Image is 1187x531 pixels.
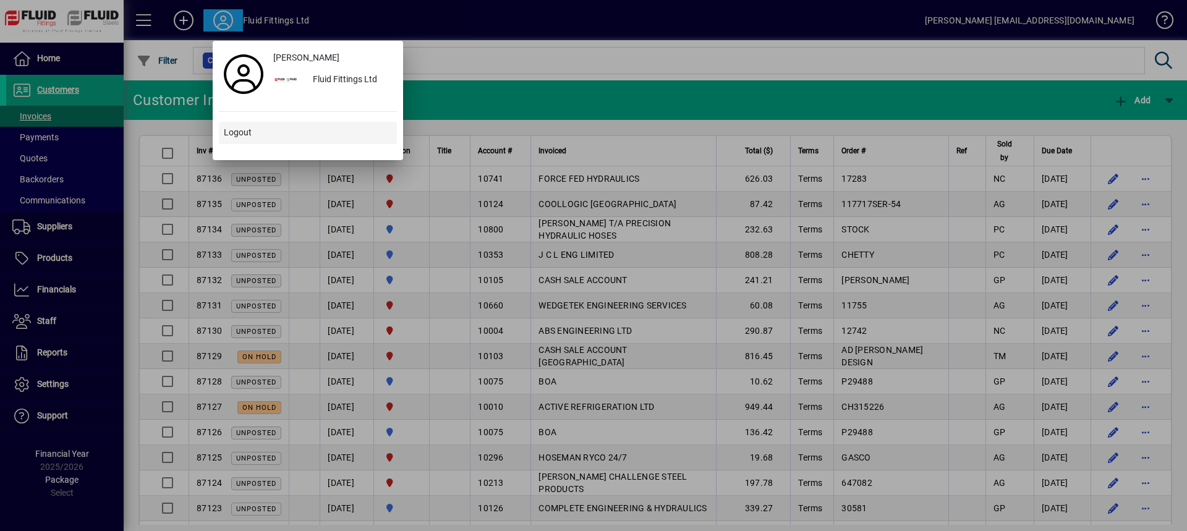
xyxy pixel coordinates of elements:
[268,69,397,91] button: Fluid Fittings Ltd
[268,47,397,69] a: [PERSON_NAME]
[303,69,397,91] div: Fluid Fittings Ltd
[219,63,268,85] a: Profile
[273,51,339,64] span: [PERSON_NAME]
[224,126,252,139] span: Logout
[219,122,397,144] button: Logout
